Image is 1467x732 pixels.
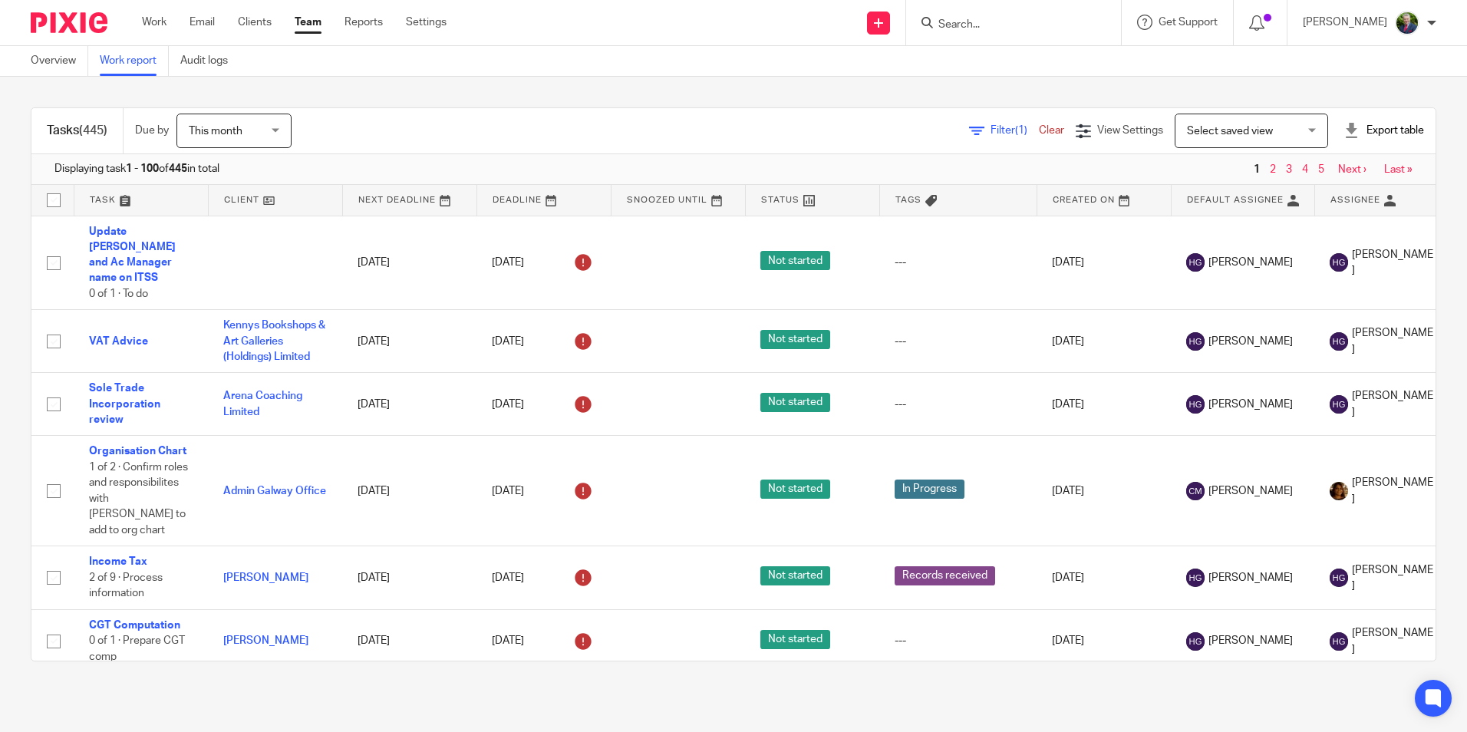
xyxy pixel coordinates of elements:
span: Select saved view [1187,126,1273,137]
span: [PERSON_NAME] [1208,570,1293,585]
td: [DATE] [1037,310,1171,373]
b: 1 - 100 [126,163,159,174]
a: VAT Advice [89,336,148,347]
a: Audit logs [180,46,239,76]
span: [PERSON_NAME] [1208,397,1293,412]
p: Due by [135,123,169,138]
span: Not started [760,393,830,412]
td: [DATE] [1037,546,1171,609]
span: [PERSON_NAME] [1352,325,1433,357]
img: svg%3E [1186,332,1205,351]
a: Organisation Chart [89,446,186,457]
span: In Progress [895,480,964,499]
span: Displaying task of in total [54,161,219,176]
span: Filter [991,125,1039,136]
td: [DATE] [342,436,476,546]
span: 2 of 9 · Process information [89,572,163,599]
a: Overview [31,46,88,76]
a: Arena Coaching Limited [223,391,302,417]
span: [PERSON_NAME] [1352,247,1433,279]
span: Get Support [1159,17,1218,28]
h1: Tasks [47,123,107,139]
input: Search [937,18,1075,32]
div: [DATE] [492,479,595,503]
span: [PERSON_NAME] [1352,475,1433,506]
div: [DATE] [492,565,595,590]
img: svg%3E [1186,253,1205,272]
span: [PERSON_NAME] [1208,334,1293,349]
div: --- [895,255,1021,270]
div: [DATE] [492,250,595,275]
span: [PERSON_NAME] [1208,255,1293,270]
img: svg%3E [1186,632,1205,651]
img: svg%3E [1330,569,1348,587]
a: CGT Computation [89,620,180,631]
td: [DATE] [1037,216,1171,310]
a: Email [190,15,215,30]
a: Work [142,15,166,30]
span: Records received [895,566,995,585]
a: 3 [1286,164,1292,175]
span: 0 of 1 · To do [89,289,148,299]
span: This month [189,126,242,137]
img: svg%3E [1186,395,1205,414]
span: 1 of 2 · Confirm roles and responsibilites with [PERSON_NAME] to add to org chart [89,462,188,536]
p: [PERSON_NAME] [1303,15,1387,30]
img: Pixie [31,12,107,33]
div: --- [895,397,1021,412]
td: [DATE] [1037,373,1171,436]
div: [DATE] [492,629,595,654]
span: Not started [760,480,830,499]
td: [DATE] [342,609,476,672]
a: Update [PERSON_NAME] and Ac Manager name on ITSS [89,226,176,284]
a: Work report [100,46,169,76]
a: Next › [1338,164,1366,175]
span: 0 of 1 · Prepare CGT comp [89,635,185,662]
td: [DATE] [342,310,476,373]
a: 5 [1318,164,1324,175]
span: Not started [760,630,830,649]
span: [PERSON_NAME] [1208,483,1293,499]
a: Kennys Bookshops & Art Galleries (Holdings) Limited [223,320,325,362]
nav: pager [1250,163,1413,176]
span: 1 [1250,160,1264,179]
img: svg%3E [1330,332,1348,351]
td: [DATE] [342,216,476,310]
a: Team [295,15,321,30]
a: Income Tax [89,556,147,567]
span: Not started [760,566,830,585]
div: [DATE] [492,392,595,417]
a: Sole Trade Incorporation review [89,383,160,425]
img: svg%3E [1186,482,1205,500]
td: [DATE] [1037,436,1171,546]
td: [DATE] [1037,609,1171,672]
img: svg%3E [1330,253,1348,272]
span: [PERSON_NAME] [1352,388,1433,420]
a: 2 [1270,164,1276,175]
a: Last » [1384,164,1413,175]
div: --- [895,334,1021,349]
img: svg%3E [1330,632,1348,651]
td: [DATE] [342,546,476,609]
a: [PERSON_NAME] [223,572,308,583]
span: [PERSON_NAME] [1352,625,1433,657]
div: --- [895,633,1021,648]
td: [DATE] [342,373,476,436]
a: [PERSON_NAME] [223,635,308,646]
a: Clients [238,15,272,30]
span: Not started [760,251,830,270]
img: svg%3E [1186,569,1205,587]
span: View Settings [1097,125,1163,136]
span: Tags [895,196,921,204]
div: [DATE] [492,329,595,354]
span: [PERSON_NAME] [1352,562,1433,594]
div: Export table [1343,123,1424,138]
a: Clear [1039,125,1064,136]
a: Reports [344,15,383,30]
img: download.png [1395,11,1419,35]
img: Arvinder.jpeg [1330,482,1348,500]
span: (1) [1015,125,1027,136]
a: Admin Galway Office [223,486,326,496]
b: 445 [169,163,187,174]
img: svg%3E [1330,395,1348,414]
